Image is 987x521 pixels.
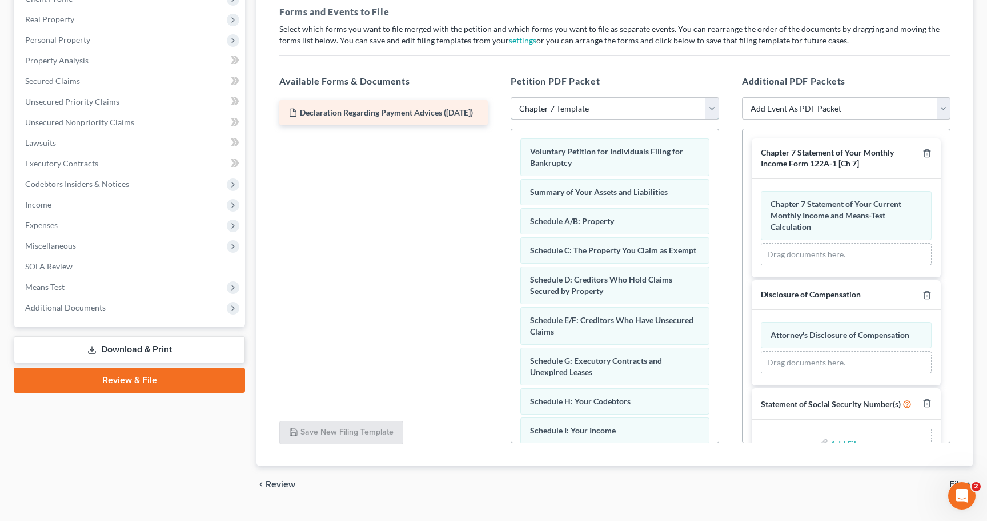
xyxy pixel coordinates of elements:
span: Declaration Regarding Payment Advices ([DATE]) [300,108,473,117]
span: Unsecured Priority Claims [25,97,119,106]
a: Download & Print [14,336,245,363]
span: Chapter 7 Statement of Your Current Monthly Income and Means-Test Calculation [771,199,901,232]
span: Schedule D: Creditors Who Hold Claims Secured by Property [530,275,672,296]
span: Unsecured Nonpriority Claims [25,117,134,127]
a: Unsecured Priority Claims [16,92,245,112]
span: Schedule C: The Property You Claim as Exempt [530,245,696,255]
a: Review & File [14,368,245,393]
a: Lawsuits [16,133,245,153]
span: Statement of Social Security Number(s) [761,399,901,409]
p: Select which forms you want to file merged with the petition and which forms you want to file as ... [279,23,950,46]
span: Lawsuits [25,138,56,148]
span: SOFA Review [25,261,73,271]
span: Schedule H: Your Codebtors [530,396,631,406]
a: Secured Claims [16,71,245,92]
span: Additional Documents [25,303,106,312]
a: settings [509,35,536,45]
a: SOFA Review [16,256,245,277]
h5: Additional PDF Packets [742,74,950,88]
span: Real Property [25,14,74,24]
i: chevron_left [256,480,266,489]
div: Drag documents here. [761,243,932,266]
span: Miscellaneous [25,241,76,250]
span: Chapter 7 Statement of Your Monthly Income Form 122A-1 [Ch 7] [761,148,894,168]
span: Schedule A/B: Property [530,216,614,226]
span: Schedule G: Executory Contracts and Unexpired Leases [530,356,662,377]
i: chevron_right [964,480,973,489]
button: chevron_left Review [256,480,307,489]
span: Petition PDF Packet [511,75,600,86]
span: Voluntary Petition for Individuals Filing for Bankruptcy [530,146,683,168]
span: Schedule I: Your Income [530,425,616,435]
span: Means Test [25,282,65,292]
span: Schedule E/F: Creditors Who Have Unsecured Claims [530,315,693,336]
button: Save New Filing Template [279,421,403,445]
span: Income [25,200,51,209]
h5: Available Forms & Documents [279,74,488,88]
a: Property Analysis [16,50,245,71]
span: 2 [972,482,981,491]
span: Summary of Your Assets and Liabilities [530,187,668,197]
div: Drag documents here. [761,351,932,374]
span: Attorney's Disclosure of Compensation [771,330,909,340]
span: Personal Property [25,35,90,45]
span: Secured Claims [25,76,80,86]
span: Property Analysis [25,55,89,65]
a: Executory Contracts [16,153,245,174]
span: Review [266,480,295,489]
span: Codebtors Insiders & Notices [25,179,129,189]
span: Expenses [25,220,58,230]
h5: Forms and Events to File [279,5,950,19]
span: File [949,480,964,489]
span: Executory Contracts [25,158,98,168]
a: Unsecured Nonpriority Claims [16,112,245,133]
span: Disclosure of Compensation [761,289,861,299]
iframe: Intercom live chat [948,482,976,510]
